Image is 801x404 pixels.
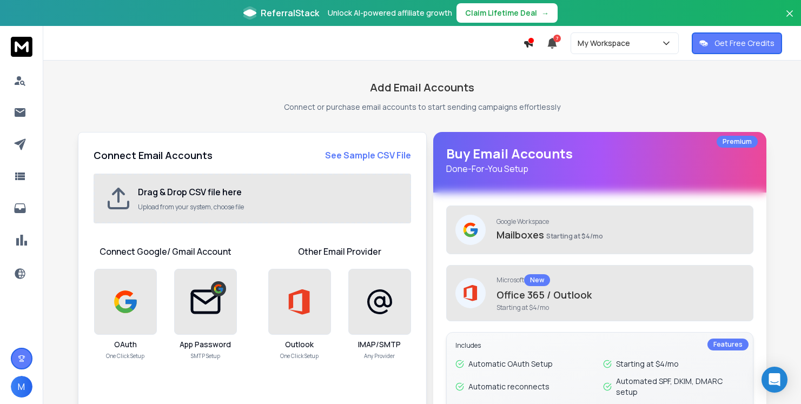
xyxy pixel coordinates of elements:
[138,186,399,198] h2: Drag & Drop CSV file here
[468,381,550,392] p: Automatic reconnects
[446,145,753,175] h1: Buy Email Accounts
[707,339,749,350] div: Features
[546,231,603,241] span: Starting at $4/mo
[325,149,411,161] strong: See Sample CSV File
[692,32,782,54] button: Get Free Credits
[106,352,144,360] p: One Click Setup
[285,339,314,350] h3: Outlook
[328,8,452,18] p: Unlock AI-powered affiliate growth
[11,376,32,398] button: M
[497,217,744,226] p: Google Workspace
[455,341,744,350] p: Includes
[616,376,744,398] p: Automated SPF, DKIM, DMARC setup
[497,274,744,286] p: Microsoft
[456,3,558,23] button: Claim Lifetime Deal→
[541,8,549,18] span: →
[358,339,401,350] h3: IMAP/SMTP
[180,339,231,350] h3: App Password
[191,352,220,360] p: SMTP Setup
[524,274,550,286] div: New
[578,38,634,49] p: My Workspace
[468,359,553,369] p: Automatic OAuth Setup
[446,162,753,175] p: Done-For-You Setup
[138,203,399,211] p: Upload from your system, choose file
[714,38,774,49] p: Get Free Credits
[497,227,744,242] p: Mailboxes
[94,148,213,163] h2: Connect Email Accounts
[364,352,395,360] p: Any Provider
[717,136,758,148] div: Premium
[497,303,744,312] span: Starting at $4/mo
[783,6,797,32] button: Close banner
[284,102,560,112] p: Connect or purchase email accounts to start sending campaigns effortlessly
[762,367,787,393] div: Open Intercom Messenger
[497,287,744,302] p: Office 365 / Outlook
[553,35,561,42] span: 7
[100,245,231,258] h1: Connect Google/ Gmail Account
[280,352,319,360] p: One Click Setup
[616,359,679,369] p: Starting at $4/mo
[325,149,411,162] a: See Sample CSV File
[370,80,474,95] h1: Add Email Accounts
[114,339,137,350] h3: OAuth
[298,245,381,258] h1: Other Email Provider
[261,6,319,19] span: ReferralStack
